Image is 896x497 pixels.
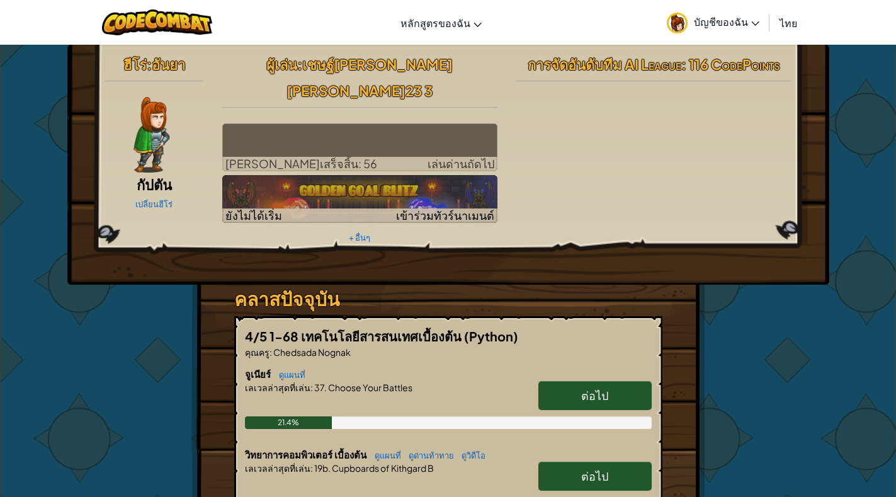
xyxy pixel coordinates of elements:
a: ดูด่านท้าทาย [402,450,454,460]
span: : [310,382,313,393]
span: จูเนียร์ [245,368,273,380]
span: เล่นด่านถัดไป [428,156,494,171]
span: (Python) [464,328,518,344]
span: ต่อไป [581,469,608,483]
span: ไทย [780,16,797,30]
div: 21.4% [245,416,332,429]
span: ฮีโร่ [123,55,147,73]
img: captain-pose.png [133,97,169,173]
span: วิทยาการคอมพิวเตอร์ เบื้องต้น [245,448,368,460]
h3: คลาสปัจจุบัน [234,285,662,313]
img: avatar [667,13,688,33]
a: เปลี่ยนฮีโร่ [135,199,173,209]
span: ต่อไป [581,388,608,403]
span: ผู้เล่น [266,55,297,73]
a: หลักสูตรของฉัน [394,6,488,40]
span: เชษฐ์[PERSON_NAME] [PERSON_NAME]23 3 [286,55,453,100]
a: ยังไม่ได้เริ่มเข้าร่วมทัวร์นาเมนต์ [222,175,497,223]
span: 37. [313,382,327,393]
img: CodeCombat logo [102,9,212,35]
span: 4/5 1-68 เทคโนโลยีสารสนเทศเบื้องต้น [245,328,464,344]
a: เล่นด่านถัดไป [222,123,497,171]
span: : [269,346,272,358]
span: เข้าร่วมทัวร์นาเมนต์ [396,208,494,222]
span: กัปตัน [137,176,172,193]
a: ดูวิดีโอ [455,450,485,460]
span: หลักสูตรของฉัน [400,16,470,30]
span: บัญชีของฉัน [694,15,759,28]
a: + อื่นๆ [349,232,370,243]
a: บัญชีของฉัน [661,3,766,42]
span: อันยา [152,55,185,73]
span: Chedsada Nognak [272,346,351,358]
span: Choose Your Battles [327,382,412,393]
span: ยังไม่ได้เริ่ม [225,208,282,222]
span: เลเวลล่าสุดที่เล่น [245,382,310,393]
a: ไทย [773,6,803,40]
span: Cupboards of Kithgard B [331,462,434,474]
span: [PERSON_NAME]เสร็จสิ้น: 56 [225,156,377,171]
span: : 116 CodePoints [681,55,780,73]
span: 19b. [313,462,331,474]
span: การจัดอันดับทีม AI League [528,55,681,73]
span: เลเวลล่าสุดที่เล่น [245,462,310,474]
span: : [297,55,302,73]
span: : [147,55,152,73]
a: ดูแผนที่ [273,370,305,380]
img: Golden Goal [222,175,497,223]
a: ดูแผนที่ [368,450,401,460]
span: คุณครู [245,346,269,358]
span: : [310,462,313,474]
